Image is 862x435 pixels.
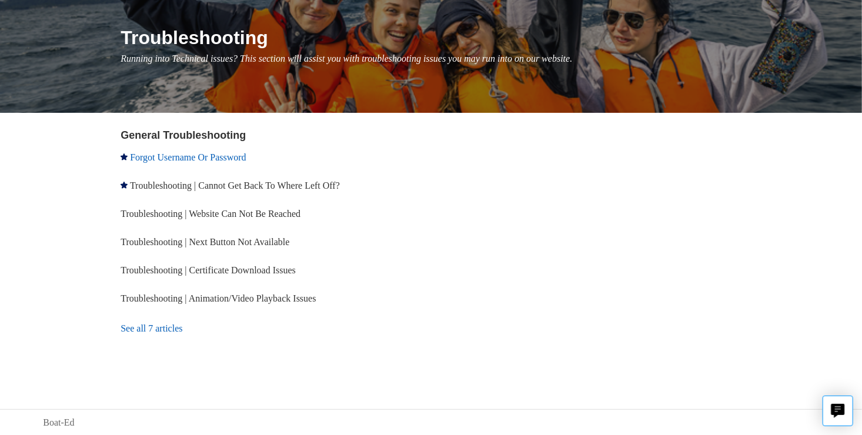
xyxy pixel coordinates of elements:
p: Running into Technical issues? This section will assist you with troubleshooting issues you may r... [121,52,818,66]
a: Troubleshooting | Next Button Not Available [121,237,289,247]
a: Forgot Username Or Password [130,152,246,162]
h1: Troubleshooting [121,24,818,52]
button: Live chat [823,396,853,426]
a: See all 7 articles [121,313,435,344]
a: Troubleshooting | Animation/Video Playback Issues [121,293,316,303]
a: Troubleshooting | Cannot Get Back To Where Left Off? [130,180,340,190]
a: General Troubleshooting [121,129,246,141]
a: Troubleshooting | Website Can Not Be Reached [121,209,300,219]
svg: Promoted article [121,182,128,189]
svg: Promoted article [121,153,128,160]
a: Boat-Ed [43,416,74,430]
a: Troubleshooting | Certificate Download Issues [121,265,296,275]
